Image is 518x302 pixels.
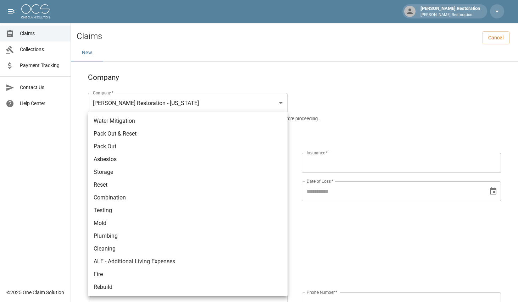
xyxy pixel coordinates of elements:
[88,191,288,204] li: Combination
[88,140,288,153] li: Pack Out
[88,217,288,230] li: Mold
[88,281,288,293] li: Rebuild
[88,115,288,127] li: Water Mitigation
[88,166,288,179] li: Storage
[88,153,288,166] li: Asbestos
[88,230,288,242] li: Plumbing
[88,127,288,140] li: Pack Out & Reset
[88,179,288,191] li: Reset
[88,242,288,255] li: Cleaning
[88,255,288,268] li: ALE - Additional Living Expenses
[88,204,288,217] li: Testing
[88,268,288,281] li: Fire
